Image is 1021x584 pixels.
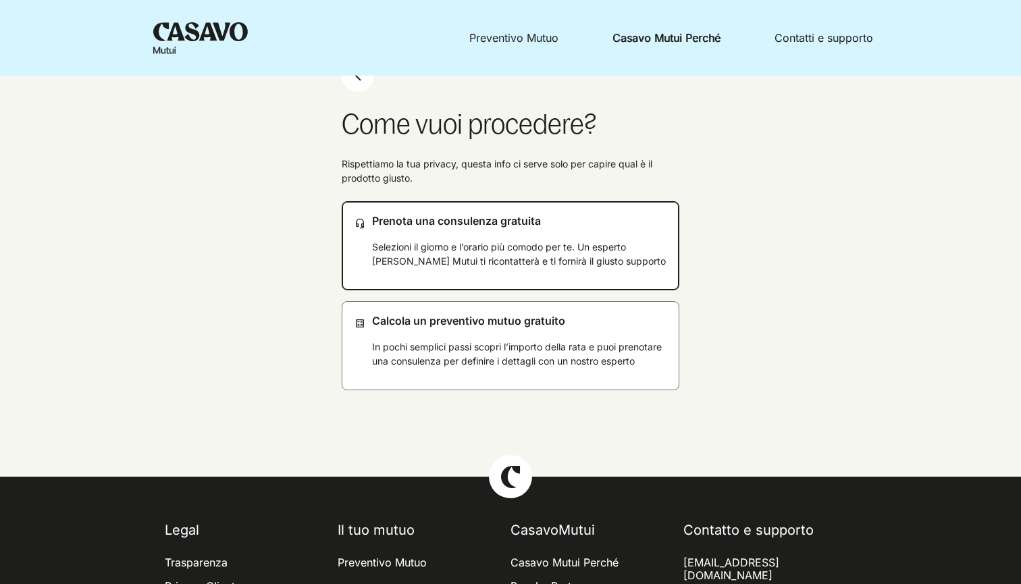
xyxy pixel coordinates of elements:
nav: menu principale [253,32,873,44]
p: In pochi semplici passi scopri l’importo della rata e puoi prenotare una consulenza per definire ... [372,340,668,368]
a: [EMAIL_ADDRESS][DOMAIN_NAME] [683,556,779,581]
a: Preventivo Mutuo [469,31,558,45]
a: Casavo Mutui Perché [510,556,619,569]
a: Trasparenza [165,556,228,569]
a: Preventivo Mutuo [338,556,427,569]
p: Rispettiamo la tua privacy, questa info ci serve solo per capire qual è il prodotto giusto. [342,157,679,185]
span: Prenota una consulenza gratuita [372,214,541,228]
p: Selezioni il giorno e l’orario più comodo per te. Un esperto [PERSON_NAME] Mutui ti ricontatterà ... [372,240,668,268]
a: Contatti e supporto [775,31,873,45]
h5: Il tuo mutuo [338,520,510,540]
h5: CasavoMutui [510,520,683,540]
h5: Contatto e supporto [683,520,856,540]
span: Calcola un preventivo mutuo gratuito [372,314,565,327]
a: Casavo Mutui Perché [612,31,721,45]
a: Homepage [148,17,253,59]
div: come vuoi procedere? [342,201,679,390]
button: Indietro [342,59,374,92]
h2: Come vuoi procedere? [342,108,679,140]
h5: Legal [165,520,338,540]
